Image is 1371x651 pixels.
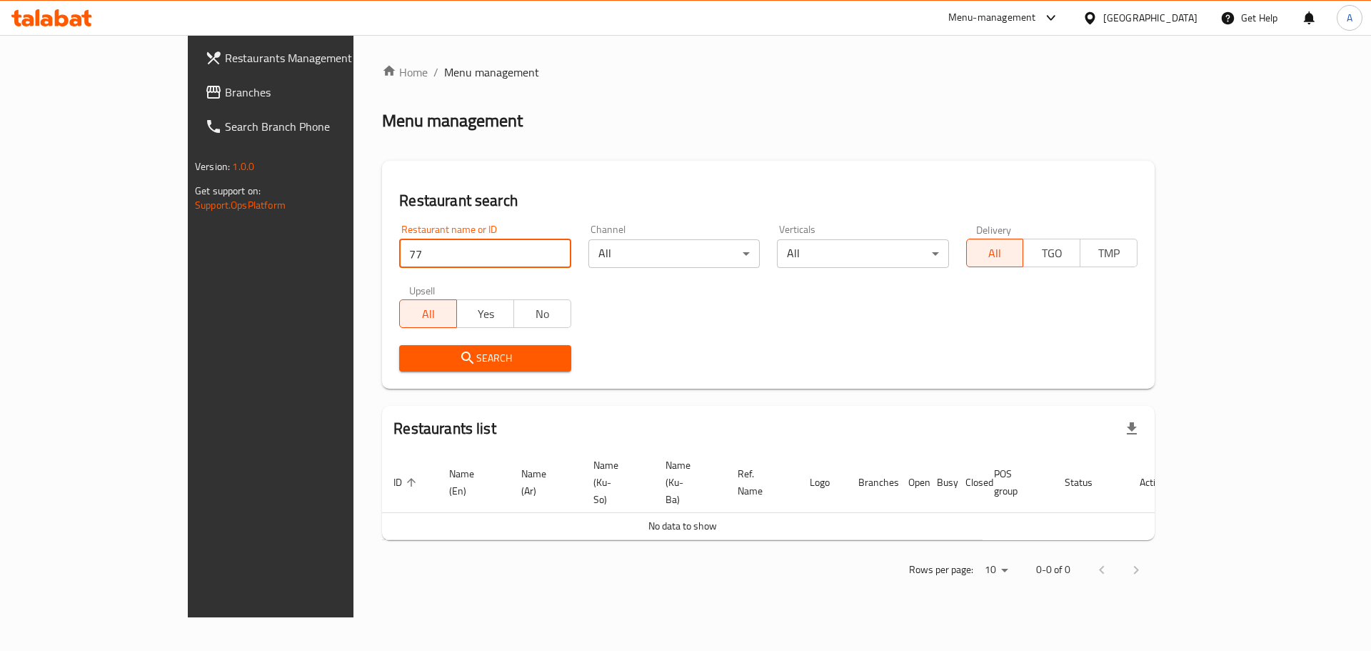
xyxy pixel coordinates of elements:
th: Action [1128,452,1177,513]
a: Search Branch Phone [194,109,417,144]
div: Rows per page: [979,560,1013,581]
span: 1.0.0 [232,157,254,176]
span: Name (En) [449,465,493,500]
span: Status [1065,474,1111,491]
span: Version: [195,157,230,176]
button: Search [399,345,571,372]
input: Search for restaurant name or ID.. [399,239,571,268]
div: [GEOGRAPHIC_DATA] [1103,10,1197,26]
p: 0-0 of 0 [1036,561,1070,579]
p: Rows per page: [909,561,973,579]
h2: Menu management [382,109,523,132]
button: No [513,299,571,328]
div: Menu-management [948,9,1036,26]
span: Name (Ku-So) [593,457,637,508]
span: Name (Ku-Ba) [666,457,709,508]
nav: breadcrumb [382,64,1155,81]
th: Logo [798,452,847,513]
span: A [1347,10,1352,26]
button: TMP [1080,239,1138,267]
button: All [966,239,1024,267]
span: TMP [1086,243,1132,264]
span: Restaurants Management [225,49,406,66]
div: Export file [1115,412,1149,446]
label: Delivery [976,224,1012,234]
button: All [399,299,457,328]
h2: Restaurants list [393,418,496,439]
th: Open [897,452,925,513]
th: Busy [925,452,954,513]
span: All [973,243,1018,264]
span: Name (Ar) [521,465,565,500]
span: ID [393,474,421,491]
a: Restaurants Management [194,41,417,75]
th: Branches [847,452,897,513]
label: Upsell [409,285,436,295]
span: TGO [1029,243,1075,264]
span: Menu management [444,64,539,81]
span: Yes [463,304,508,324]
div: All [588,239,760,268]
table: enhanced table [382,452,1177,540]
span: No data to show [648,517,717,535]
th: Closed [954,452,983,513]
div: All [777,239,948,268]
a: Branches [194,75,417,109]
h2: Restaurant search [399,190,1138,212]
span: All [406,304,451,324]
span: No [520,304,566,324]
span: Ref. Name [738,465,781,500]
span: Get support on: [195,182,261,200]
a: Support.OpsPlatform [195,196,286,214]
span: Search Branch Phone [225,118,406,135]
span: Branches [225,84,406,101]
span: Search [411,349,559,367]
span: POS group [994,465,1036,500]
button: TGO [1023,239,1080,267]
li: / [433,64,438,81]
button: Yes [456,299,514,328]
